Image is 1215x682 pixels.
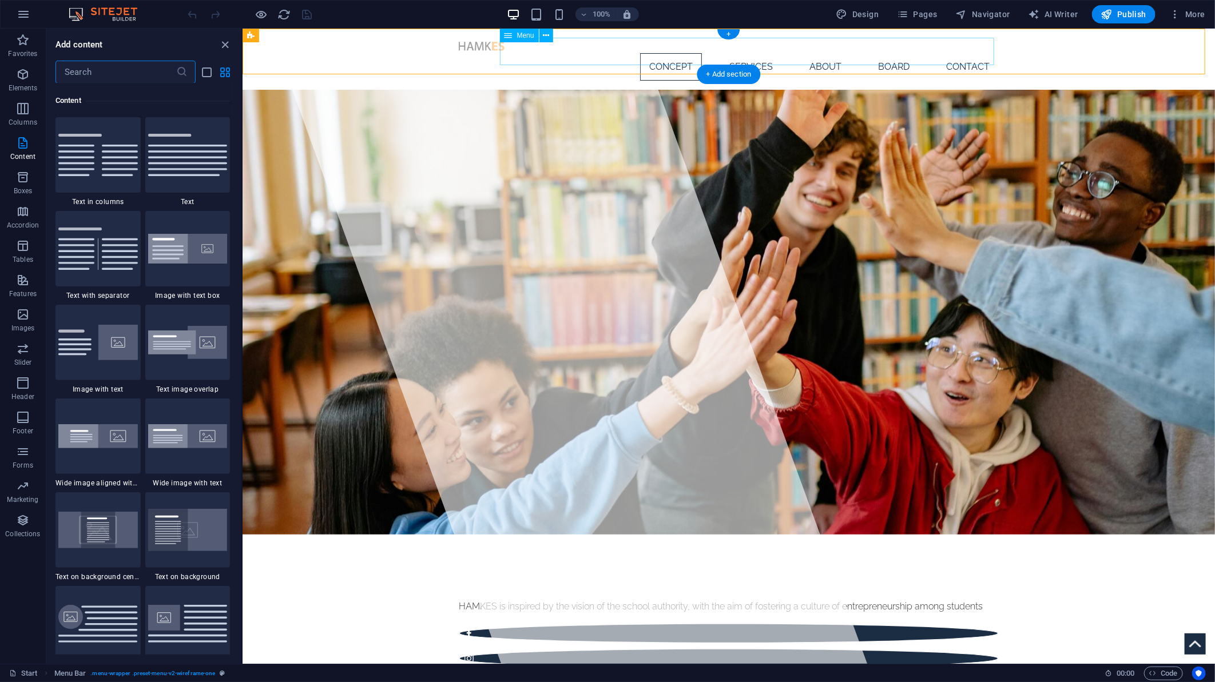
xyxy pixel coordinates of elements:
[11,392,34,401] p: Header
[9,667,38,680] a: Click to cancel selection. Double-click to open Pages
[148,326,228,360] img: text-image-overlap.svg
[55,572,141,581] span: Text on background centered
[55,385,141,394] span: Image with text
[148,605,228,642] img: floating-image.svg
[219,65,232,79] button: grid-view
[1092,5,1156,23] button: Publish
[219,38,232,51] button: close panel
[90,667,215,680] span: . menu-wrapper .preset-menu-v2-wireframe-one
[200,65,214,79] button: list-view
[55,478,141,488] span: Wide image aligned with text
[8,49,37,58] p: Favorites
[148,234,228,264] img: image-with-text-box.svg
[58,512,138,548] img: text-on-background-centered.svg
[148,424,228,448] img: wide-image-with-text.svg
[517,32,534,39] span: Menu
[1169,9,1205,20] span: More
[7,495,38,504] p: Marketing
[1029,9,1078,20] span: AI Writer
[14,358,32,367] p: Slider
[717,29,740,39] div: +
[697,65,761,84] div: + Add section
[836,9,879,20] span: Design
[55,291,141,300] span: Text with separator
[58,605,138,643] img: floating-image-offset.svg
[1125,669,1126,677] span: :
[55,492,141,581] div: Text on background centered
[54,667,86,680] span: Click to select. Double-click to edit
[145,478,231,488] span: Wide image with text
[148,509,228,551] img: text-on-bacground.svg
[277,7,291,21] button: reload
[1149,667,1178,680] span: Code
[58,134,138,176] img: text-in-columns.svg
[145,291,231,300] span: Image with text box
[55,197,141,206] span: Text in columns
[145,572,231,581] span: Text on background
[278,8,291,21] i: Reload page
[58,228,138,270] img: text-with-separator.svg
[9,83,38,93] p: Elements
[593,7,611,21] h6: 100%
[9,289,37,298] p: Features
[9,118,37,127] p: Columns
[58,424,138,448] img: wide-image-with-text-aligned.svg
[1024,5,1083,23] button: AI Writer
[55,117,141,206] div: Text in columns
[58,325,138,360] img: text-with-image-v4.svg
[55,38,103,51] h6: Add content
[13,255,33,264] p: Tables
[7,221,39,230] p: Accordion
[11,324,35,333] p: Images
[55,305,141,394] div: Image with text
[951,5,1015,23] button: Navigator
[66,7,152,21] img: Editor Logo
[832,5,884,23] div: Design (Ctrl+Alt+Y)
[1101,9,1146,20] span: Publish
[148,134,228,176] img: text.svg
[1192,667,1206,680] button: Usercentrics
[897,9,937,20] span: Pages
[622,9,633,19] i: On resize automatically adjust zoom level to fit chosen device.
[10,152,35,161] p: Content
[832,5,884,23] button: Design
[145,492,231,581] div: Text on background
[13,426,33,436] p: Footer
[956,9,1010,20] span: Navigator
[255,7,268,21] button: Click here to leave preview mode and continue editing
[55,61,176,83] input: Search
[145,197,231,206] span: Text
[892,5,942,23] button: Pages
[14,186,33,196] p: Boxes
[145,211,231,300] div: Image with text box
[1144,667,1183,680] button: Code
[575,7,616,21] button: 100%
[145,398,231,488] div: Wide image with text
[220,670,225,676] i: This element is a customizable preset
[145,385,231,394] span: Text image overlap
[13,461,33,470] p: Forms
[54,667,225,680] nav: breadcrumb
[1117,667,1134,680] span: 00 00
[55,398,141,488] div: Wide image aligned with text
[55,94,230,107] h6: Content
[145,305,231,394] div: Text image overlap
[145,117,231,206] div: Text
[55,211,141,300] div: Text with separator
[1165,5,1210,23] button: More
[5,529,40,539] p: Collections
[1105,667,1135,680] h6: Session time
